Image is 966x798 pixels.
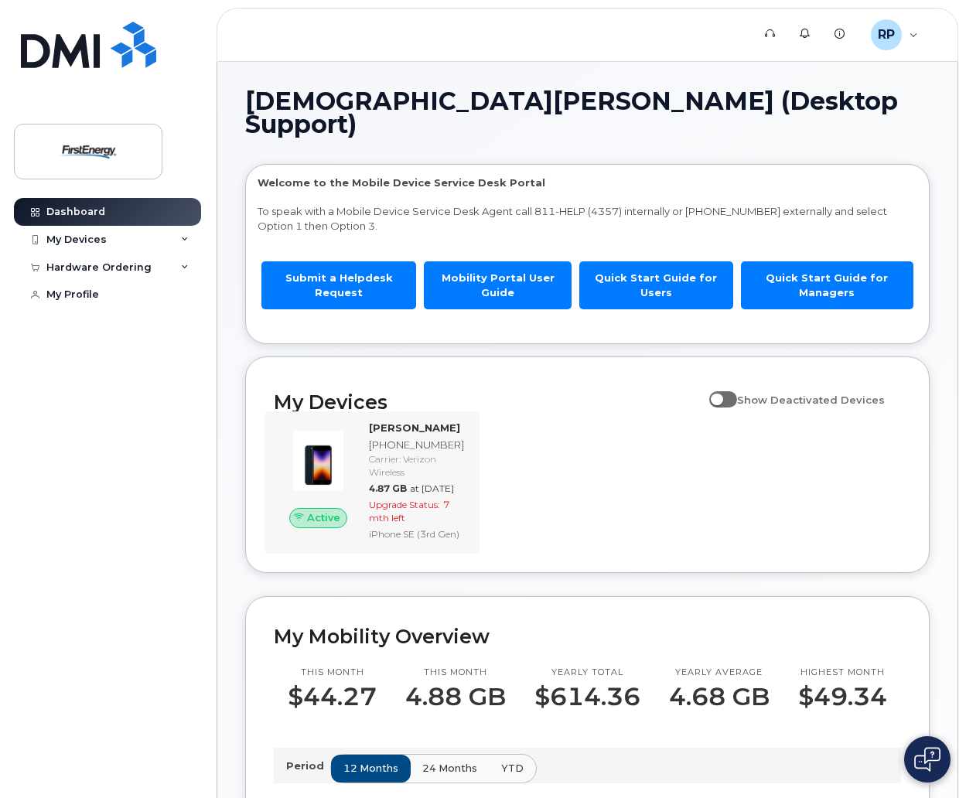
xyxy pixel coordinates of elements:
[534,667,640,679] p: Yearly total
[369,499,440,510] span: Upgrade Status:
[579,261,733,309] a: Quick Start Guide for Users
[422,761,477,776] span: 24 months
[741,261,913,309] a: Quick Start Guide for Managers
[274,421,470,544] a: Active[PERSON_NAME][PHONE_NUMBER]Carrier: Verizon Wireless4.87 GBat [DATE]Upgrade Status:7 mth le...
[258,204,917,233] p: To speak with a Mobile Device Service Desk Agent call 811-HELP (4357) internally or [PHONE_NUMBER...
[669,683,770,711] p: 4.68 GB
[798,683,887,711] p: $49.34
[258,176,917,190] p: Welcome to the Mobile Device Service Desk Portal
[274,625,901,648] h2: My Mobility Overview
[501,761,524,776] span: YTD
[288,667,377,679] p: This month
[274,390,701,414] h2: My Devices
[369,452,464,479] div: Carrier: Verizon Wireless
[369,421,460,434] strong: [PERSON_NAME]
[914,747,940,772] img: Open chat
[369,483,407,494] span: 4.87 GB
[737,394,885,406] span: Show Deactivated Devices
[405,667,506,679] p: This month
[369,499,449,523] span: 7 mth left
[288,683,377,711] p: $44.27
[798,667,887,679] p: Highest month
[369,438,464,452] div: [PHONE_NUMBER]
[405,683,506,711] p: 4.88 GB
[369,527,464,541] div: iPhone SE (3rd Gen)
[669,667,770,679] p: Yearly average
[709,385,722,397] input: Show Deactivated Devices
[286,759,330,773] p: Period
[534,683,640,711] p: $614.36
[286,428,350,493] img: image20231002-3703462-1angbar.jpeg
[245,90,922,136] span: [DEMOGRAPHIC_DATA][PERSON_NAME] (Desktop Support)
[261,261,416,309] a: Submit a Helpdesk Request
[424,261,572,309] a: Mobility Portal User Guide
[410,483,454,494] span: at [DATE]
[307,510,340,525] span: Active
